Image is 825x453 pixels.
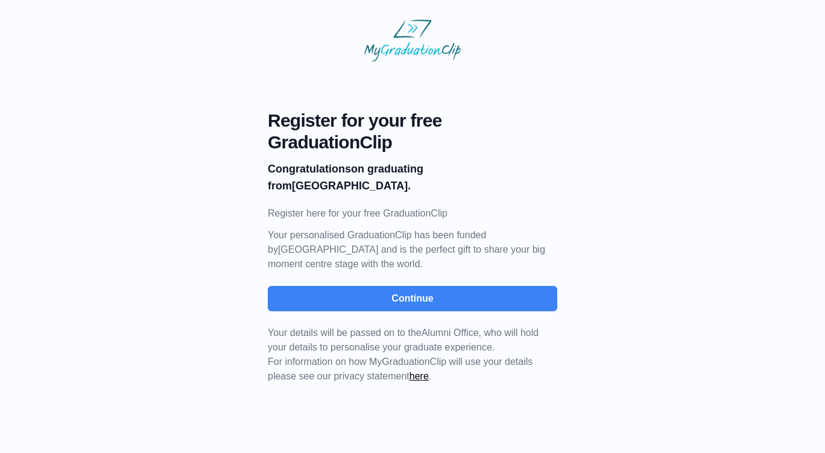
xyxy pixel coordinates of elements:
[364,19,461,62] img: MyGraduationClip
[268,328,539,352] span: Your details will be passed on to the , who will hold your details to personalise your graduate e...
[268,286,557,311] button: Continue
[422,328,479,338] span: Alumni Office
[268,228,557,271] p: Your personalised GraduationClip has been funded by [GEOGRAPHIC_DATA] and is the perfect gift to ...
[268,110,557,131] span: Register for your free
[268,131,557,153] span: GraduationClip
[409,371,429,381] a: here
[268,160,557,194] p: on graduating from [GEOGRAPHIC_DATA].
[268,328,539,381] span: For information on how MyGraduationClip will use your details please see our privacy statement .
[268,163,351,175] b: Congratulations
[268,206,557,221] p: Register here for your free GraduationClip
